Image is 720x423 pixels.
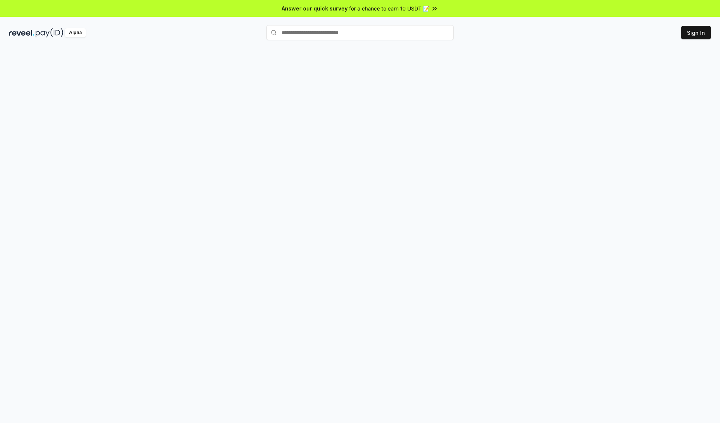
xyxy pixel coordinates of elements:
img: reveel_dark [9,28,34,37]
button: Sign In [681,26,711,39]
div: Alpha [65,28,86,37]
span: for a chance to earn 10 USDT 📝 [349,4,429,12]
span: Answer our quick survey [282,4,348,12]
img: pay_id [36,28,63,37]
